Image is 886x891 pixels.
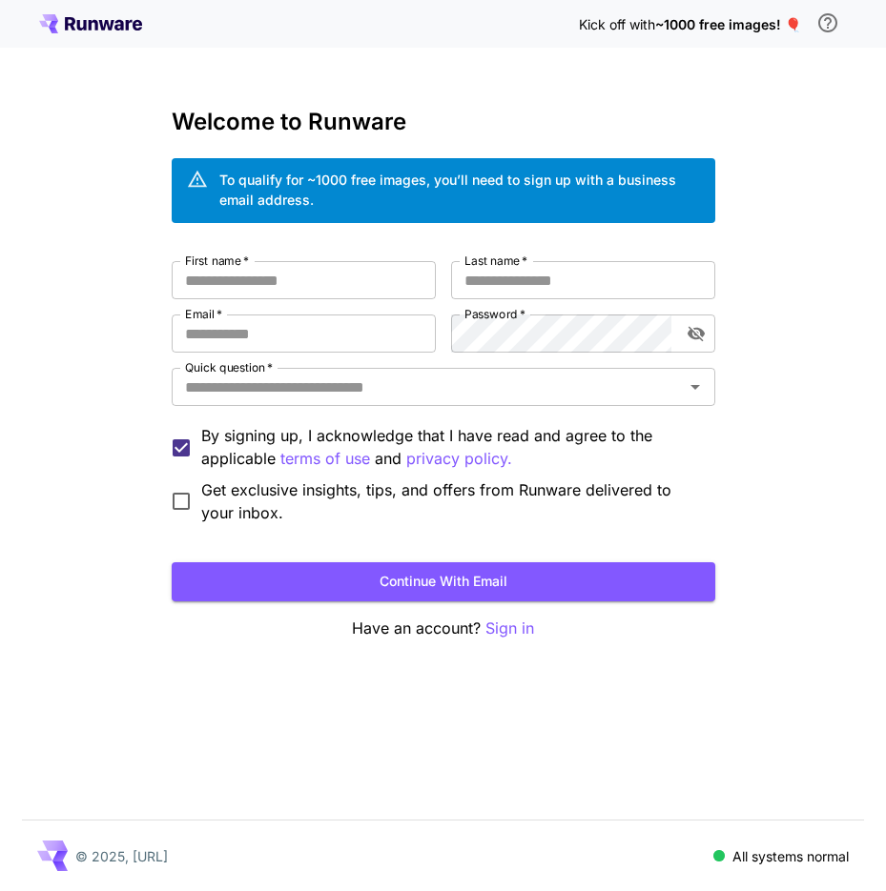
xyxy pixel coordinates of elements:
button: Open [682,374,709,400]
span: Get exclusive insights, tips, and offers from Runware delivered to your inbox. [201,478,700,524]
label: First name [185,253,249,269]
p: All systems normal [732,846,849,866]
p: terms of use [280,447,370,471]
label: Password [464,306,525,322]
span: Kick off with [579,16,655,32]
p: By signing up, I acknowledge that I have read and agree to the applicable and [201,424,700,471]
button: By signing up, I acknowledge that I have read and agree to the applicable terms of use and [406,447,512,471]
button: By signing up, I acknowledge that I have read and agree to the applicable and privacy policy. [280,447,370,471]
button: In order to qualify for free credit, you need to sign up with a business email address and click ... [809,4,847,42]
p: privacy policy. [406,447,512,471]
button: Sign in [485,617,534,640]
label: Email [185,306,222,322]
p: Have an account? [172,617,715,640]
p: © 2025, [URL] [75,846,168,866]
label: Last name [464,253,527,269]
span: ~1000 free images! 🎈 [655,16,801,32]
label: Quick question [185,359,273,375]
h3: Welcome to Runware [172,109,715,135]
button: Continue with email [172,562,715,601]
button: toggle password visibility [679,316,713,351]
div: To qualify for ~1000 free images, you’ll need to sign up with a business email address. [219,170,700,210]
